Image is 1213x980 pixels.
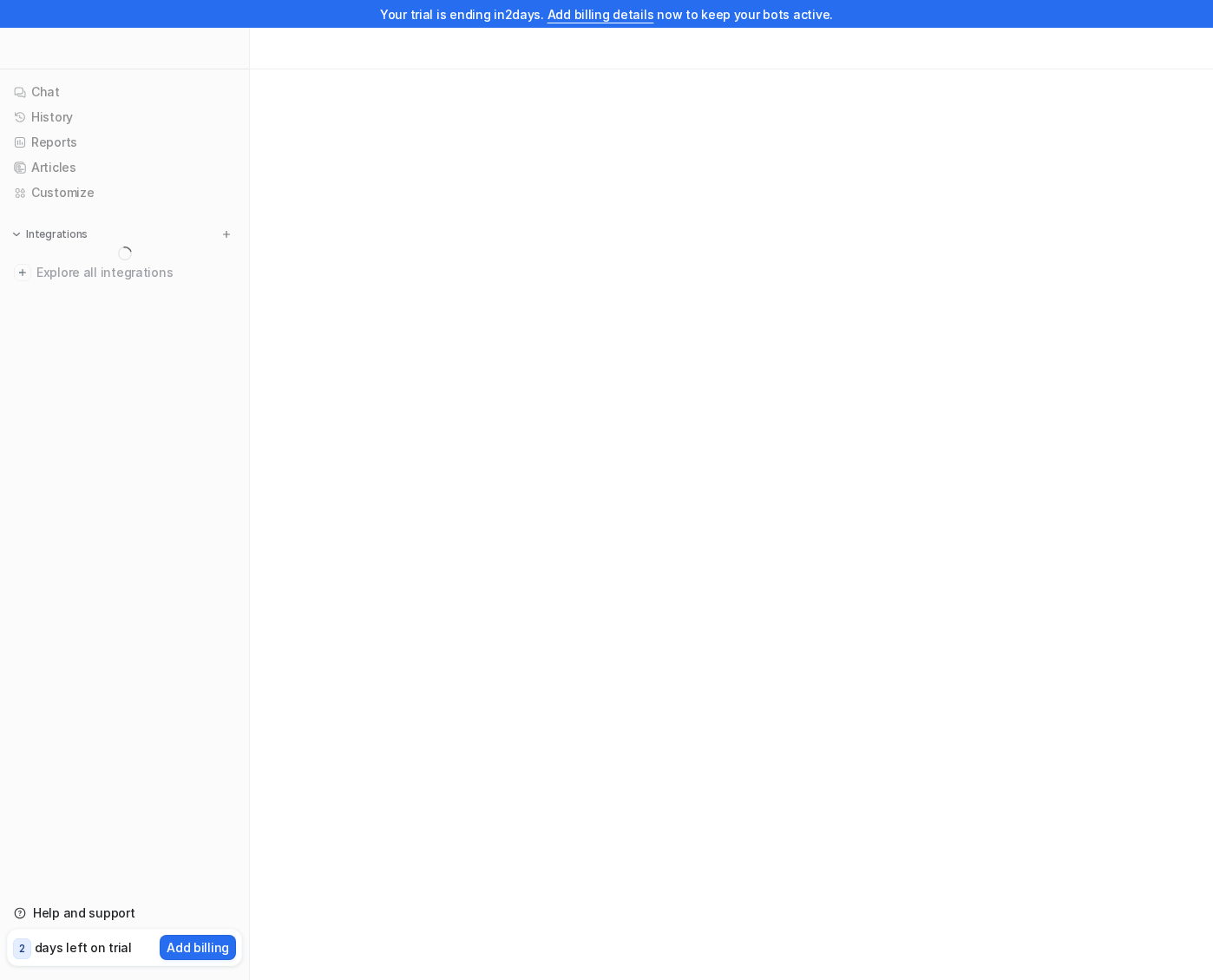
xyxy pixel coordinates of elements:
a: Reports [7,130,242,155]
img: explore all integrations [14,264,31,281]
a: Articles [7,155,242,180]
img: expand menu [10,228,23,240]
button: Add billing [160,935,236,960]
p: Integrations [26,227,88,241]
button: Integrations [7,226,93,243]
a: Chat [7,80,242,104]
p: Add billing [167,938,229,957]
a: Explore all integrations [7,260,242,285]
a: History [7,105,242,129]
a: Help and support [7,901,242,925]
a: Add billing details [547,7,654,22]
p: 2 [19,941,25,957]
span: Explore all integrations [36,259,235,286]
img: menu_add.svg [220,228,233,240]
a: Customize [7,181,242,205]
p: days left on trial [35,938,132,957]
